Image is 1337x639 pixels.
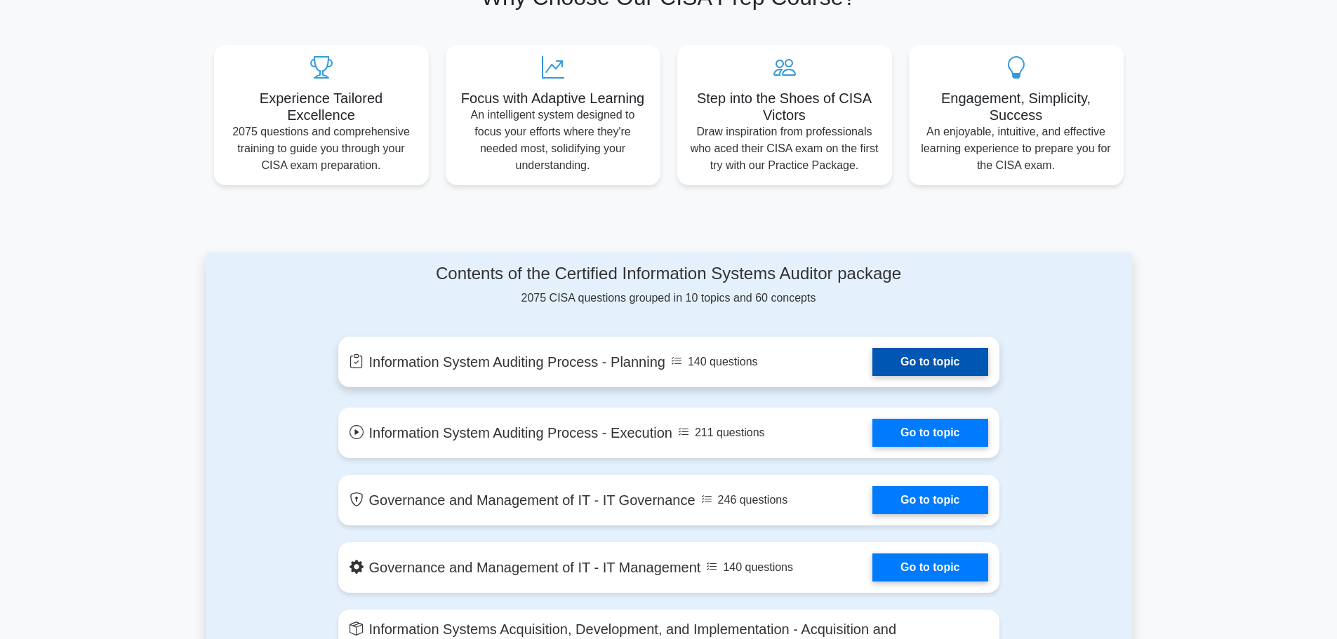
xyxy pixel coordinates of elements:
[872,348,987,376] a: Go to topic
[457,90,649,107] h5: Focus with Adaptive Learning
[225,123,418,174] p: 2075 questions and comprehensive training to guide you through your CISA exam preparation.
[225,90,418,123] h5: Experience Tailored Excellence
[689,123,881,174] p: Draw inspiration from professionals who aced their CISA exam on the first try with our Practice P...
[457,107,649,174] p: An intelligent system designed to focus your efforts where they're needed most, solidifying your ...
[920,90,1112,123] h5: Engagement, Simplicity, Success
[872,419,987,447] a: Go to topic
[872,486,987,514] a: Go to topic
[920,123,1112,174] p: An enjoyable, intuitive, and effective learning experience to prepare you for the CISA exam.
[872,553,987,581] a: Go to topic
[338,264,999,284] h4: Contents of the Certified Information Systems Auditor package
[689,90,881,123] h5: Step into the Shoes of CISA Victors
[338,264,999,307] div: 2075 CISA questions grouped in 10 topics and 60 concepts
